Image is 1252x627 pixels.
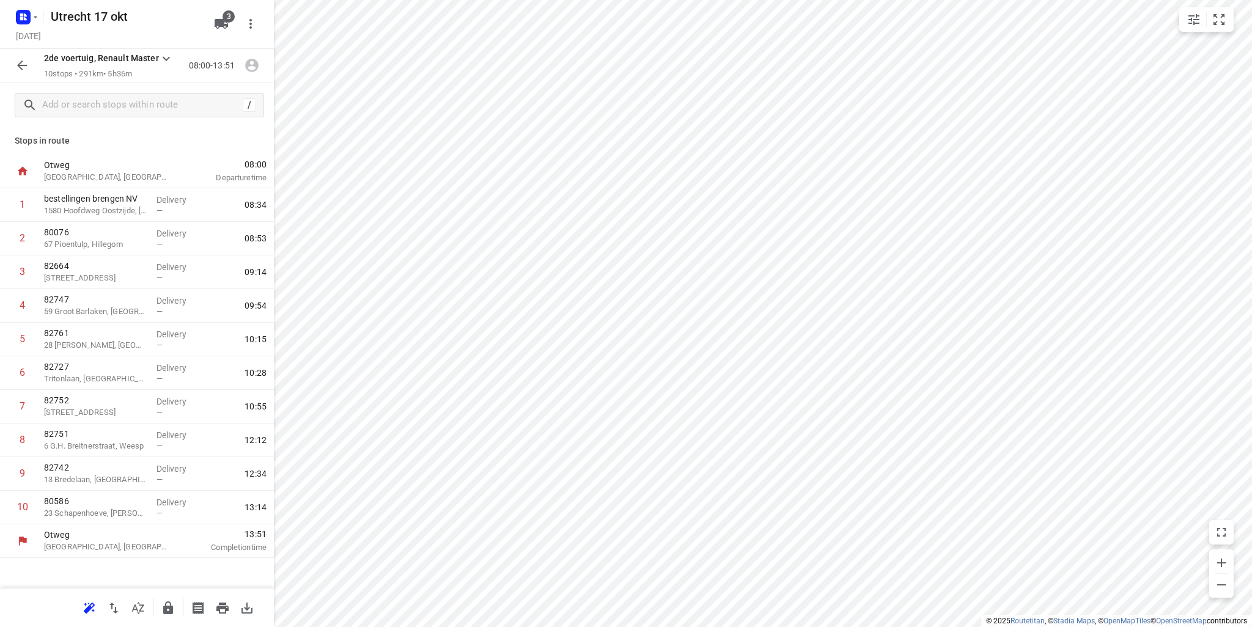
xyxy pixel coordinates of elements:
div: 5 [20,333,25,345]
input: Add or search stops within route [42,96,243,115]
span: Sort by time window [126,601,150,613]
a: OpenStreetMap [1156,617,1207,625]
span: 09:14 [245,266,267,278]
span: 13:51 [186,528,267,540]
span: 3 [223,10,235,23]
p: [GEOGRAPHIC_DATA], [GEOGRAPHIC_DATA] [44,541,171,553]
span: 08:00 [186,158,267,170]
div: / [243,98,256,112]
div: 9 [20,468,25,479]
li: © 2025 , © , © © contributors [986,617,1247,625]
p: Delivery [156,261,202,273]
p: 80076 [44,226,147,238]
span: 10:28 [245,367,267,379]
span: — [156,475,163,484]
p: Departure time [186,172,267,184]
p: Delivery [156,227,202,240]
p: 67 Pioentulp, Hillegom [44,238,147,251]
a: OpenMapTiles [1103,617,1151,625]
span: Print shipping labels [186,601,210,613]
a: Routetitan [1011,617,1045,625]
p: Tritonlaan, Heerhugowaard [44,373,147,385]
div: 1 [20,199,25,210]
p: 08:00-13:51 [189,59,240,72]
div: 3 [20,266,25,277]
p: 10 stops • 291km • 5h36m [44,68,174,80]
span: 12:12 [245,434,267,446]
div: 10 [17,501,28,513]
p: 82742 [44,461,147,474]
span: 08:34 [245,199,267,211]
span: Assign driver [240,59,264,71]
span: Download route [235,601,259,613]
p: 28 Anna van Hogendorpland, Heerhugowaard [44,339,147,351]
p: 23 Schapenhoeve, [PERSON_NAME] [44,507,147,519]
p: Delivery [156,496,202,508]
span: 08:53 [245,232,267,244]
p: 80586 [44,495,147,507]
p: 59 Groot Barlaken, Heiloo [44,306,147,318]
p: 186 Heerenweg, Barsingerhorn [44,406,147,419]
p: 82727 [44,361,147,373]
span: — [156,374,163,383]
p: 1580 Hoofdweg Oostzijde, Nieuw-Vennep [44,205,147,217]
p: [STREET_ADDRESS] [44,272,147,284]
span: 12:34 [245,468,267,480]
h5: Utrecht 17 okt [46,7,204,26]
p: 2de voertuig, Renault Master [44,52,159,65]
p: Otweg [44,529,171,541]
span: 10:55 [245,400,267,413]
div: 8 [20,434,25,446]
p: Delivery [156,194,202,206]
p: 82664 [44,260,147,272]
span: Reverse route [101,601,126,613]
p: 82751 [44,428,147,440]
p: Delivery [156,429,202,441]
p: 82747 [44,293,147,306]
p: Delivery [156,395,202,408]
p: Delivery [156,295,202,307]
span: — [156,307,163,316]
button: Map settings [1182,7,1206,32]
span: — [156,441,163,450]
span: — [156,240,163,249]
button: Fit zoom [1207,7,1231,32]
p: 82761 [44,327,147,339]
span: — [156,206,163,215]
p: 13 Bredelaan, [GEOGRAPHIC_DATA] [44,474,147,486]
p: Otweg [44,159,171,171]
p: 6 G.H. Breitnerstraat, Weesp [44,440,147,452]
h5: Project date [11,29,46,43]
p: Delivery [156,463,202,475]
span: — [156,508,163,518]
div: 2 [20,232,25,244]
span: — [156,408,163,417]
div: 7 [20,400,25,412]
span: 09:54 [245,299,267,312]
a: Stadia Maps [1053,617,1095,625]
p: bestellingen brengen NV [44,193,147,205]
div: 4 [20,299,25,311]
p: Delivery [156,328,202,340]
span: 13:14 [245,501,267,513]
span: — [156,273,163,282]
p: 82752 [44,394,147,406]
button: 3 [209,12,234,36]
p: Completion time [186,541,267,554]
div: small contained button group [1179,7,1234,32]
div: 6 [20,367,25,378]
span: 10:15 [245,333,267,345]
p: Delivery [156,362,202,374]
span: Reoptimize route [77,601,101,613]
button: More [238,12,263,36]
p: [GEOGRAPHIC_DATA], [GEOGRAPHIC_DATA] [44,171,171,183]
span: Print route [210,601,235,613]
p: Stops in route [15,134,259,147]
span: — [156,340,163,350]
